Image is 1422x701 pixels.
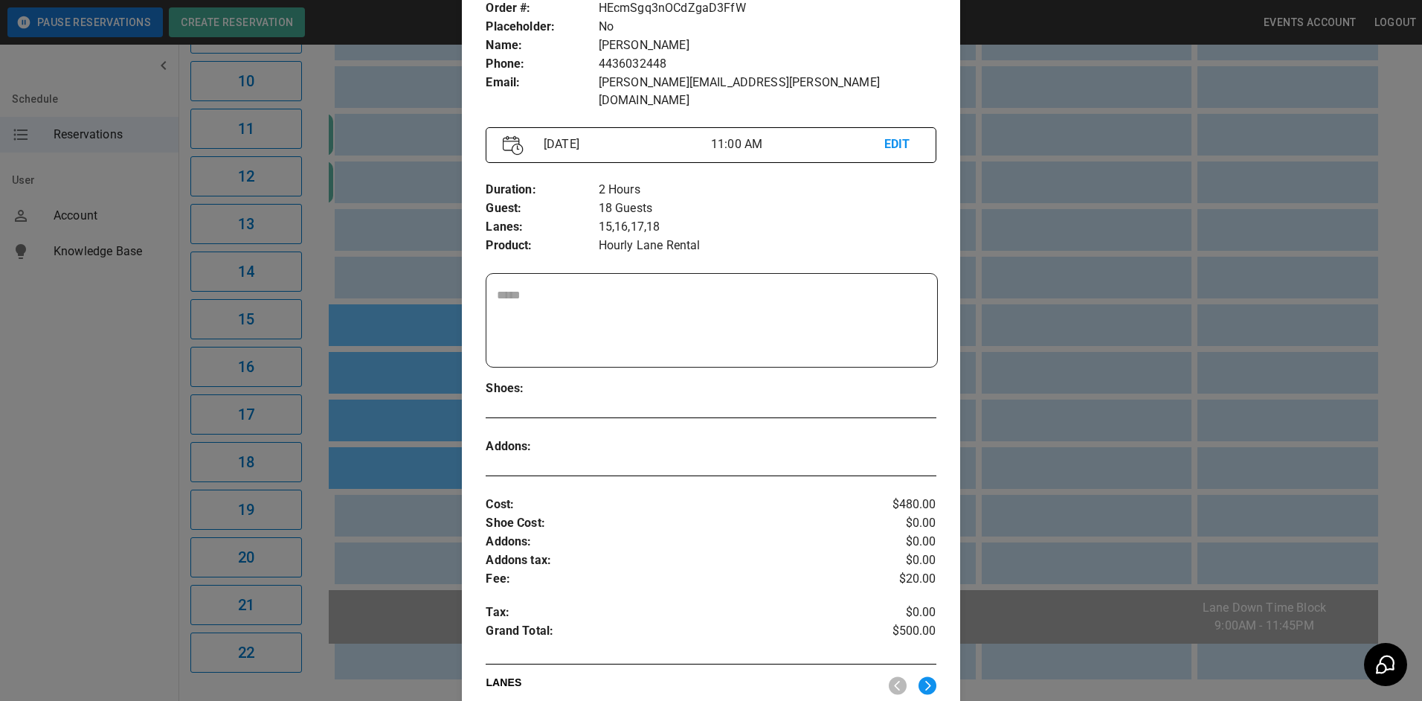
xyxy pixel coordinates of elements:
[486,380,598,398] p: Shoes :
[486,36,598,55] p: Name :
[486,622,860,644] p: Grand Total :
[861,533,936,551] p: $0.00
[889,676,907,695] img: nav_left.svg
[861,622,936,644] p: $500.00
[486,438,598,456] p: Addons :
[861,570,936,589] p: $20.00
[486,551,860,570] p: Addons tax :
[486,496,860,514] p: Cost :
[599,74,936,109] p: [PERSON_NAME][EMAIL_ADDRESS][PERSON_NAME][DOMAIN_NAME]
[599,36,936,55] p: [PERSON_NAME]
[884,135,919,154] p: EDIT
[599,237,936,255] p: Hourly Lane Rental
[861,514,936,533] p: $0.00
[599,199,936,218] p: 18 Guests
[486,55,598,74] p: Phone :
[599,218,936,237] p: 15,16,17,18
[538,135,711,153] p: [DATE]
[486,604,860,622] p: Tax :
[711,135,884,153] p: 11:00 AM
[486,199,598,218] p: Guest :
[599,18,936,36] p: No
[486,533,860,551] p: Addons :
[486,74,598,92] p: Email :
[486,570,860,589] p: Fee :
[486,514,860,533] p: Shoe Cost :
[599,55,936,74] p: 4436032448
[486,18,598,36] p: Placeholder :
[861,496,936,514] p: $480.00
[486,675,876,696] p: LANES
[861,551,936,570] p: $0.00
[599,181,936,199] p: 2 Hours
[861,604,936,622] p: $0.00
[486,218,598,237] p: Lanes :
[503,135,524,156] img: Vector
[486,237,598,255] p: Product :
[486,181,598,199] p: Duration :
[918,676,936,695] img: right.svg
